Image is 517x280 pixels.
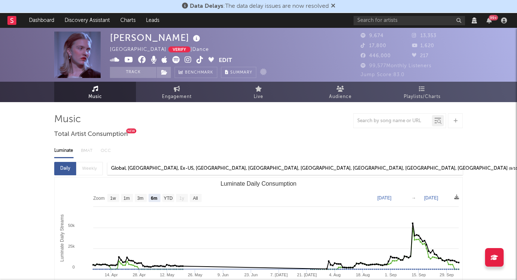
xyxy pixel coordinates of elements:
[188,273,203,277] text: 26. May
[105,273,118,277] text: 14. Apr
[133,273,146,277] text: 28. Apr
[54,162,76,175] div: Daily
[151,196,157,201] text: 6m
[381,82,463,102] a: Playlists/Charts
[110,67,156,78] button: Track
[111,164,508,173] div: Global, [GEOGRAPHIC_DATA], Ex-US, [GEOGRAPHIC_DATA], [GEOGRAPHIC_DATA], [GEOGRAPHIC_DATA], [GEOGR...
[110,32,202,44] div: [PERSON_NAME]
[68,223,75,228] text: 50k
[412,195,416,201] text: →
[137,196,144,201] text: 3m
[164,196,173,201] text: YTD
[218,82,299,102] a: Live
[54,82,136,102] a: Music
[179,196,184,201] text: 1y
[440,273,454,277] text: 29. Sep
[412,43,434,48] span: 1,620
[299,82,381,102] a: Audience
[412,53,429,58] span: 217
[93,196,105,201] text: Zoom
[361,53,391,58] span: 446,000
[124,196,130,201] text: 1m
[59,13,115,28] a: Discovery Assistant
[126,128,136,133] div: New
[331,3,335,9] span: Dismiss
[115,13,141,28] a: Charts
[297,273,317,277] text: 21. [DATE]
[361,64,432,68] span: 99,577 Monthly Listeners
[185,68,213,77] span: Benchmark
[354,16,465,25] input: Search for artists
[361,33,384,38] span: 9,674
[190,3,329,9] span: : The data delay issues are now resolved
[412,273,426,277] text: 15. Sep
[404,92,440,101] span: Playlists/Charts
[72,265,75,269] text: 0
[162,92,192,101] span: Engagement
[68,244,75,248] text: 25k
[244,273,258,277] text: 23. Jun
[168,46,191,52] button: Verify
[354,118,432,124] input: Search by song name or URL
[110,196,116,201] text: 1w
[221,180,297,187] text: Luminate Daily Consumption
[136,82,218,102] a: Engagement
[356,273,370,277] text: 18. Aug
[385,273,397,277] text: 1. Sep
[270,273,288,277] text: 7. [DATE]
[230,71,252,75] span: Summary
[219,56,232,65] button: Edit
[489,15,498,20] div: 99 +
[329,92,352,101] span: Audience
[361,72,404,77] span: Jump Score: 83.0
[361,43,386,48] span: 17,800
[221,67,256,78] button: Summary
[218,273,229,277] text: 9. Jun
[160,273,175,277] text: 12. May
[254,92,263,101] span: Live
[193,196,198,201] text: All
[412,33,436,38] span: 13,353
[190,3,223,9] span: Data Delays
[88,92,102,101] span: Music
[59,214,65,261] text: Luminate Daily Streams
[487,17,492,23] button: 99+
[54,144,74,157] div: Luminate
[141,13,165,28] a: Leads
[377,195,391,201] text: [DATE]
[175,67,217,78] a: Benchmark
[24,13,59,28] a: Dashboard
[110,45,226,54] div: [GEOGRAPHIC_DATA] | Dance
[54,130,128,139] span: Total Artist Consumption
[424,195,438,201] text: [DATE]
[329,273,341,277] text: 4. Aug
